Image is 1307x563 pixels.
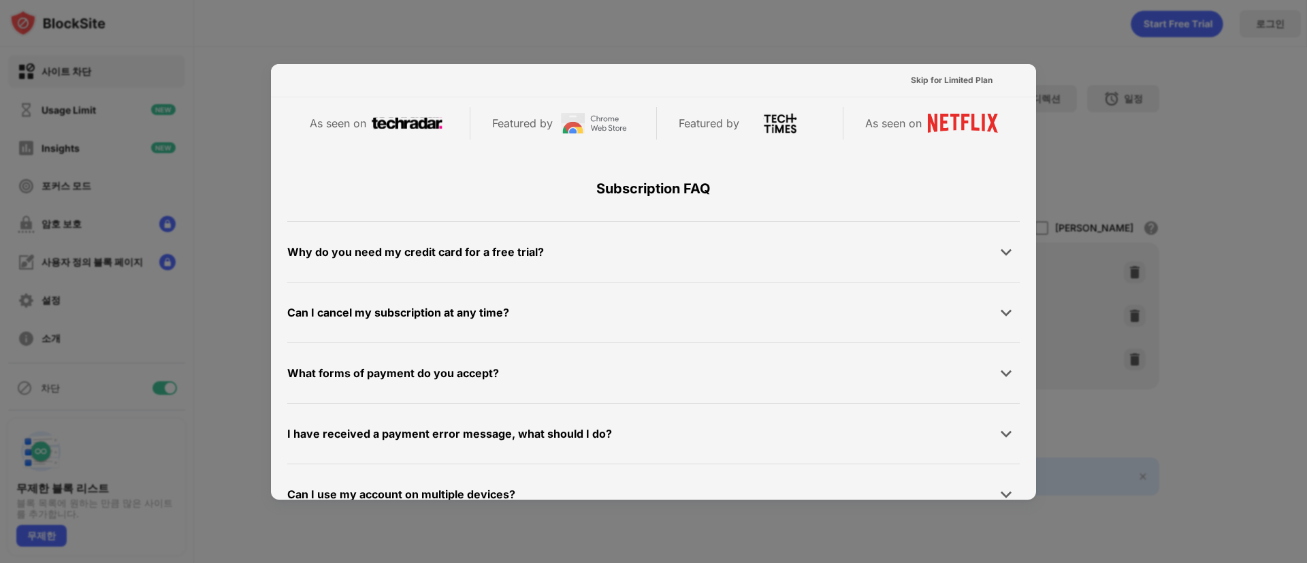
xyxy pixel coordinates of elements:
div: Can I cancel my subscription at any time? [287,303,509,323]
div: What forms of payment do you accept? [287,364,499,383]
img: tech-times [745,113,816,133]
img: netflix-logo [927,113,998,133]
div: Why do you need my credit card for a free trial? [287,242,544,262]
div: As seen on [310,114,366,133]
img: techradar [372,113,442,133]
div: Subscription FAQ [287,156,1020,221]
div: Can I use my account on multiple devices? [287,485,515,504]
img: chrome-web-store-logo [558,113,629,133]
div: Featured by [679,114,739,133]
div: Skip for Limited Plan [911,74,993,87]
div: As seen on [865,114,922,133]
div: Featured by [492,114,553,133]
div: I have received a payment error message, what should I do? [287,424,612,444]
